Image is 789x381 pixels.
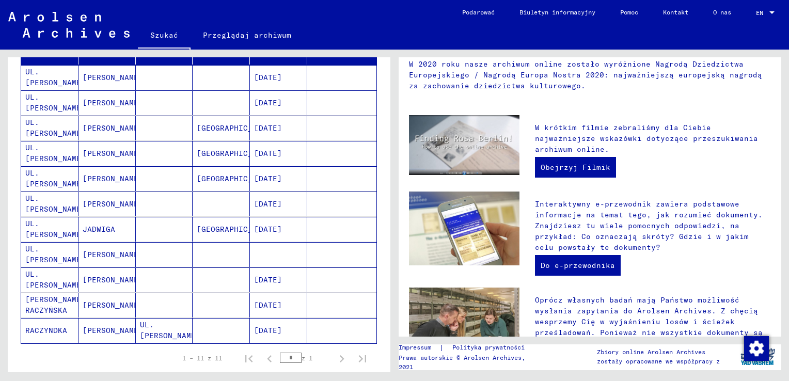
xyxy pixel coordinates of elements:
img: Arolsen_neg.svg [8,12,130,38]
mat-cell: [GEOGRAPHIC_DATA] [193,141,250,166]
mat-cell: UL. [PERSON_NAME] [136,318,193,343]
button: Ostatnia strona [352,348,373,369]
a: Szukać [138,23,191,50]
mat-cell: [PERSON_NAME] [78,318,136,343]
img: yv_logo.png [738,344,777,370]
mat-cell: UL. [PERSON_NAME] [21,242,78,267]
div: 1 – 11 z 11 [182,354,222,363]
mat-cell: UL. [PERSON_NAME] [21,217,78,242]
mat-cell: [DATE] [250,267,307,292]
mat-cell: RACZYNDKA [21,318,78,343]
a: Polityka prywatności [444,342,537,353]
mat-cell: [PERSON_NAME] [78,242,136,267]
mat-cell: UL. [PERSON_NAME] [21,116,78,140]
mat-cell: [PERSON_NAME] [78,65,136,90]
p: W 2020 roku nasze archiwum online zostało wyróżnione Nagrodą Dziedzictwa Europejskiego / Nagrodą ... [409,59,771,91]
mat-cell: [DATE] [250,141,307,166]
mat-cell: UL. [PERSON_NAME] [21,65,78,90]
mat-cell: JADWIGA [78,217,136,242]
mat-cell: [DATE] [250,192,307,216]
mat-cell: [PERSON_NAME] [78,116,136,140]
mat-cell: [DATE] [250,293,307,317]
mat-cell: [DATE] [250,217,307,242]
mat-cell: [GEOGRAPHIC_DATA] [193,116,250,140]
mat-cell: [PERSON_NAME] [78,141,136,166]
mat-cell: [DATE] [250,116,307,140]
span: EN [756,9,767,17]
p: Oprócz własnych badań mają Państwo możliwość wysłania zapytania do Arolsen Archives. Z chęcią wes... [535,295,771,349]
mat-cell: [PERSON_NAME] [78,90,136,115]
p: Zbiory online Arolsen Archives [597,347,720,357]
mat-cell: UL. [PERSON_NAME] [21,90,78,115]
button: Pierwsza strona [239,348,259,369]
mat-cell: [PERSON_NAME] [78,267,136,292]
a: Impressum [399,342,439,353]
mat-cell: [GEOGRAPHIC_DATA] [193,166,250,191]
mat-cell: [PERSON_NAME] [78,192,136,216]
mat-cell: UL. [PERSON_NAME] [21,166,78,191]
img: Zmienianie zgody [744,336,769,361]
mat-cell: [PERSON_NAME] [78,293,136,317]
mat-cell: [PERSON_NAME] [78,166,136,191]
mat-cell: [DATE] [250,318,307,343]
a: Przeglądaj archiwum [191,23,304,47]
font: z 1 [302,354,312,362]
img: eguide.jpg [409,192,519,265]
p: Prawa autorskie © Arolsen Archives, 2021 [399,353,542,372]
mat-cell: UL. [PERSON_NAME] [21,267,78,292]
font: | [439,342,444,353]
mat-cell: [GEOGRAPHIC_DATA] [193,217,250,242]
mat-cell: [DATE] [250,166,307,191]
button: Poprzednia strona [259,348,280,369]
a: Do e-przewodnika [535,255,621,276]
mat-cell: [PERSON_NAME] RACZYŃSKA [21,293,78,317]
p: Interaktywny e-przewodnik zawiera podstawowe informacje na temat tego, jak rozumieć dokumenty. Zn... [535,199,771,253]
mat-cell: [DATE] [250,90,307,115]
img: inquiries.jpg [409,288,519,361]
mat-cell: [DATE] [250,65,307,90]
mat-cell: UL. [PERSON_NAME] [21,192,78,216]
a: Obejrzyj Filmik [535,157,616,178]
p: zostały opracowane we współpracy z [597,357,720,366]
button: Następna strona [332,348,352,369]
mat-cell: UL. [PERSON_NAME] [21,141,78,166]
p: W krótkim filmie zebraliśmy dla Ciebie najważniejsze wskazówki dotyczące przeszukiwania archiwum ... [535,122,771,155]
img: video.jpg [409,115,519,175]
